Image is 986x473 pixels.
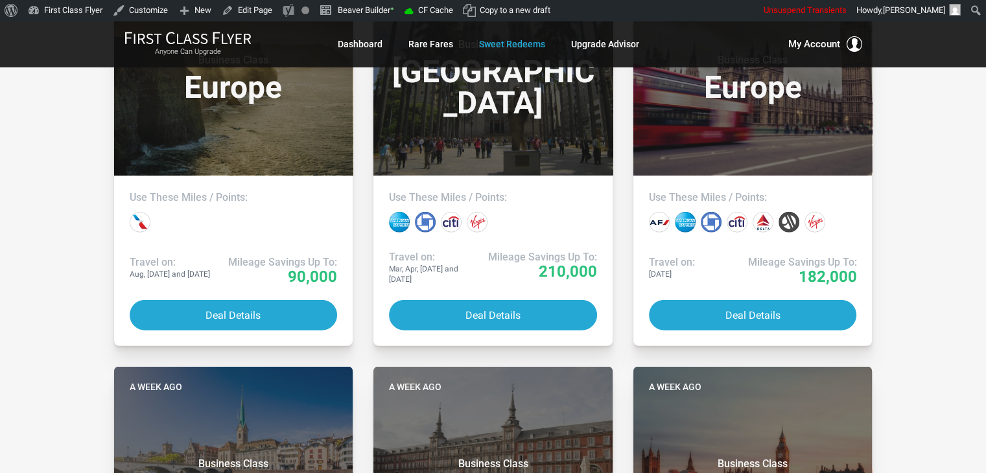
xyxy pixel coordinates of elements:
[441,212,462,233] div: Citi points
[701,212,722,233] div: Chase points
[649,380,701,394] time: A week ago
[649,191,857,204] h4: Use These Miles / Points:
[571,32,639,56] a: Upgrade Advisor
[124,31,252,45] img: First Class Flyer
[124,31,252,57] a: First Class FlyerAnyone Can Upgrade
[753,212,773,233] div: Delta miles
[389,38,597,119] h3: [GEOGRAPHIC_DATA]
[672,457,834,470] small: Business Class
[130,380,182,394] time: A week ago
[479,32,545,56] a: Sweet Redeems
[389,300,597,330] button: Deal Details
[788,36,862,52] button: My Account
[764,5,847,15] span: Unsuspend Transients
[675,212,696,233] div: Amex points
[338,32,382,56] a: Dashboard
[727,212,747,233] div: Citi points
[412,457,574,470] small: Business Class
[415,212,436,233] div: Chase points
[788,36,840,52] span: My Account
[649,300,857,330] button: Deal Details
[649,54,857,103] h3: Europe
[883,5,945,15] span: [PERSON_NAME]
[408,32,453,56] a: Rare Fares
[130,191,338,204] h4: Use These Miles / Points:
[389,191,597,204] h4: Use These Miles / Points:
[130,300,338,330] button: Deal Details
[130,54,338,103] h3: Europe
[389,212,410,233] div: Amex points
[389,380,441,394] time: A week ago
[152,457,314,470] small: Business Class
[649,212,670,233] div: Air France miles
[124,47,252,56] small: Anyone Can Upgrade
[467,212,487,233] div: Virgin Atlantic miles
[804,212,825,233] div: Virgin Atlantic miles
[779,212,799,233] div: Marriott points
[390,2,394,16] span: •
[130,212,150,233] div: American miles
